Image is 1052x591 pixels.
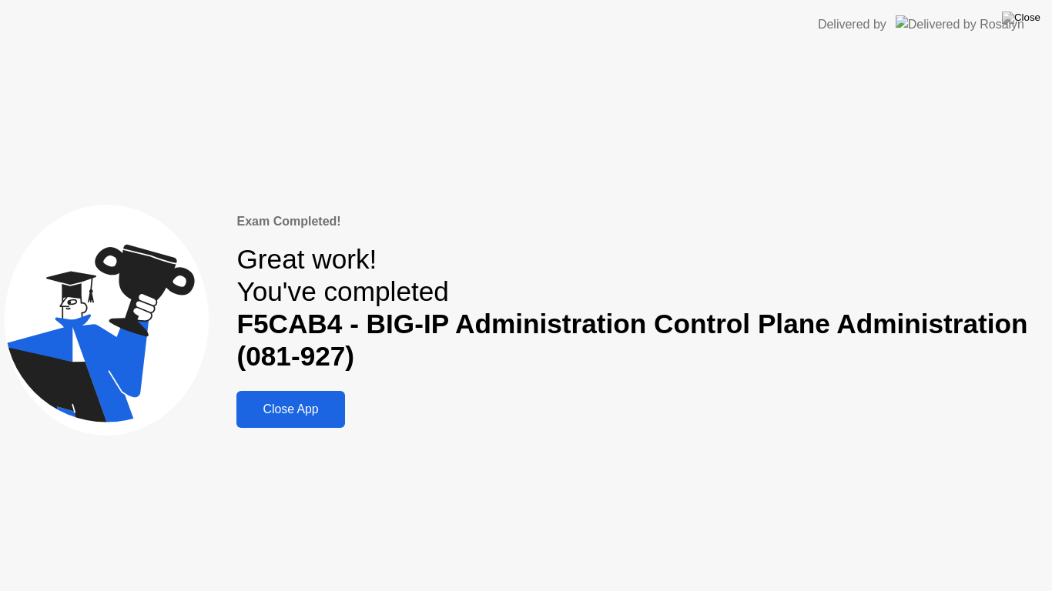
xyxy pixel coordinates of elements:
[1002,12,1040,24] img: Close
[818,15,886,34] div: Delivered by
[241,402,340,416] div: Close App
[236,391,344,428] button: Close App
[896,15,1024,33] img: Delivered by Rosalyn
[236,309,1027,371] b: F5CAB4 - BIG-IP Administration Control Plane Administration (081-927)
[236,243,1047,373] div: Great work! You've completed
[236,212,1047,231] div: Exam Completed!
